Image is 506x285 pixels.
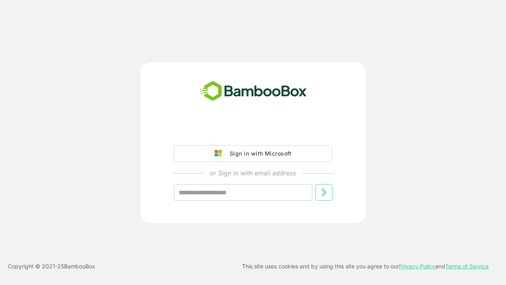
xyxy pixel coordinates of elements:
button: Sign in with Microsoft [174,145,332,162]
img: bamboobox [195,78,311,104]
p: Copyright © 2021- 25 BambooBox [8,262,95,271]
p: This site uses cookies and by using this site you agree to our and [242,262,489,271]
a: Privacy Policy [399,263,435,270]
img: google [215,150,226,157]
a: Terms of Service [445,263,489,270]
p: or Sign in with email address [210,168,296,178]
div: Sign in with Microsoft [226,148,291,159]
